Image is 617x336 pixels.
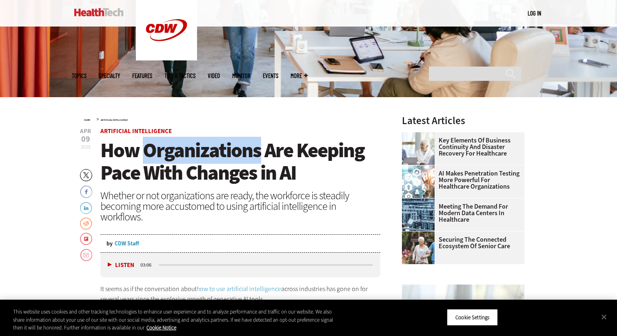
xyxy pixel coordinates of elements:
[402,236,519,249] a: Securing the Connected Ecosystem of Senior Care
[402,165,439,172] a: Healthcare and hacking concept
[164,73,195,79] a: Tips & Tactics
[402,137,519,157] a: Key Elements of Business Continuity and Disaster Recovery for Healthcare
[402,231,435,264] img: nurse walks with senior woman through a garden
[84,118,90,122] a: Home
[595,308,613,326] button: Close
[115,241,139,247] a: CDW Staff
[80,135,91,143] span: 09
[101,118,128,122] a: Artificial Intelligence
[146,324,176,331] a: More information about your privacy
[84,116,380,122] div: »
[402,132,435,165] img: incident response team discusses around a table
[80,128,91,134] span: Apr
[263,73,278,79] a: Events
[132,73,152,79] a: Features
[402,116,524,126] h3: Latest Articles
[108,262,134,268] button: Listen
[74,8,124,16] img: Home
[208,73,220,79] a: Video
[100,190,380,222] div: Whether or not organizations are ready, the workforce is steadily becoming more accustomed to usi...
[402,203,519,223] a: Meeting the Demand for Modern Data Centers in Healthcare
[528,9,541,18] div: User menu
[402,170,519,190] a: AI Makes Penetration Testing More Powerful for Healthcare Organizations
[100,137,364,186] span: How Organizations Are Keeping Pace With Changes in AI
[81,144,91,150] span: 2025
[402,165,435,198] img: Healthcare and hacking concept
[100,127,172,135] a: Artificial Intelligence
[13,308,340,332] div: This website uses cookies and other tracking technologies to enhance user experience and to analy...
[197,285,281,293] a: how to use artificial intelligence
[99,73,120,79] span: Specialty
[107,241,113,247] span: by
[402,132,439,139] a: incident response team discusses around a table
[402,198,435,231] img: engineer with laptop overlooking data center
[447,309,498,326] button: Cookie Settings
[402,198,439,205] a: engineer with laptop overlooking data center
[139,261,158,269] div: duration
[402,231,439,238] a: nurse walks with senior woman through a garden
[136,54,197,62] a: CDW
[528,9,541,17] a: Log in
[72,73,87,79] span: Topics
[232,73,251,79] a: MonITor
[291,73,308,79] span: More
[100,284,380,305] p: It seems as if the conversation about across industries has gone on for several years since the e...
[100,253,380,277] div: media player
